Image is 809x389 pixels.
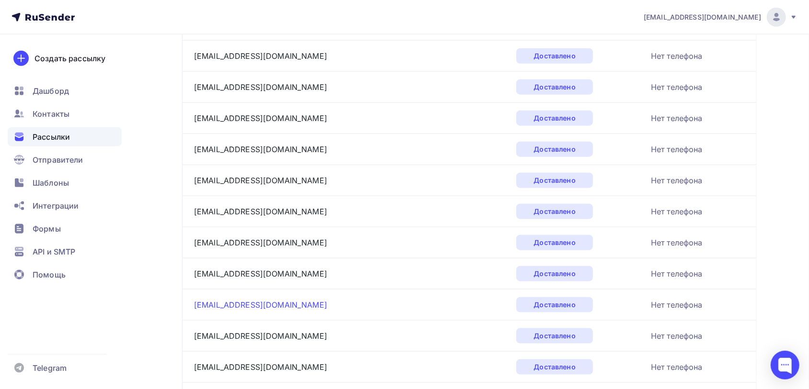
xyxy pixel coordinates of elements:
[194,144,327,154] a: [EMAIL_ADDRESS][DOMAIN_NAME]
[651,175,703,186] div: Нет телефона
[516,79,593,95] div: Доставлено
[194,238,327,247] a: [EMAIL_ADDRESS][DOMAIN_NAME]
[33,177,69,189] span: Шаблоны
[8,219,122,238] a: Формы
[651,361,703,373] div: Нет телефона
[194,362,327,372] a: [EMAIL_ADDRESS][DOMAIN_NAME]
[34,53,105,64] div: Создать рассылку
[194,176,327,185] a: [EMAIL_ADDRESS][DOMAIN_NAME]
[8,127,122,146] a: Рассылки
[33,223,61,234] span: Формы
[651,50,703,62] div: Нет телефона
[651,299,703,311] div: Нет телефона
[194,207,327,216] a: [EMAIL_ADDRESS][DOMAIN_NAME]
[651,237,703,248] div: Нет телефона
[33,200,79,211] span: Интеграции
[651,206,703,217] div: Нет телефона
[8,173,122,192] a: Шаблоны
[194,331,327,341] a: [EMAIL_ADDRESS][DOMAIN_NAME]
[33,154,83,166] span: Отправители
[33,131,70,143] span: Рассылки
[516,48,593,64] div: Доставлено
[194,113,327,123] a: [EMAIL_ADDRESS][DOMAIN_NAME]
[8,104,122,123] a: Контакты
[516,142,593,157] div: Доставлено
[644,8,798,27] a: [EMAIL_ADDRESS][DOMAIN_NAME]
[516,204,593,219] div: Доставлено
[516,297,593,312] div: Доставлено
[33,108,69,120] span: Контакты
[516,266,593,281] div: Доставлено
[194,300,327,310] a: [EMAIL_ADDRESS][DOMAIN_NAME]
[194,269,327,278] a: [EMAIL_ADDRESS][DOMAIN_NAME]
[651,268,703,279] div: Нет телефона
[33,362,67,374] span: Telegram
[651,144,703,155] div: Нет телефона
[516,235,593,250] div: Доставлено
[651,330,703,342] div: Нет телефона
[516,359,593,375] div: Доставлено
[644,12,761,22] span: [EMAIL_ADDRESS][DOMAIN_NAME]
[651,112,703,124] div: Нет телефона
[8,81,122,100] a: Дашборд
[8,150,122,169] a: Отправители
[194,82,327,92] a: [EMAIL_ADDRESS][DOMAIN_NAME]
[516,328,593,344] div: Доставлено
[33,246,75,257] span: API и SMTP
[651,81,703,93] div: Нет телефона
[516,173,593,188] div: Доставлено
[194,51,327,61] a: [EMAIL_ADDRESS][DOMAIN_NAME]
[33,269,66,280] span: Помощь
[33,85,69,97] span: Дашборд
[516,111,593,126] div: Доставлено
